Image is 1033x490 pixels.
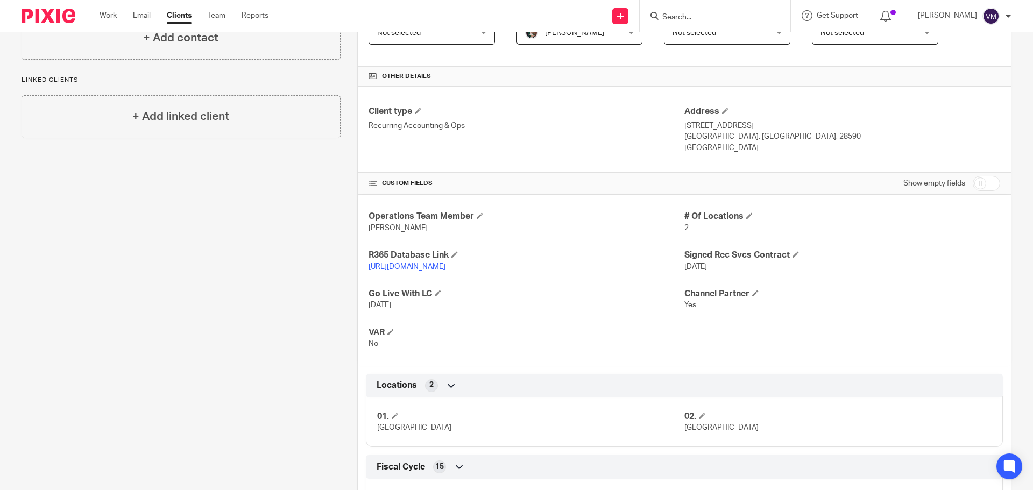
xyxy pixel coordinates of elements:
label: Show empty fields [903,178,965,189]
span: [PERSON_NAME] [369,224,428,232]
span: [GEOGRAPHIC_DATA] [377,424,451,431]
h4: Signed Rec Svcs Contract [684,250,1000,261]
h4: Channel Partner [684,288,1000,300]
h4: Client type [369,106,684,117]
span: Not selected [673,29,716,37]
img: svg%3E [982,8,1000,25]
a: Work [100,10,117,21]
h4: 02. [684,411,992,422]
p: [STREET_ADDRESS] [684,120,1000,131]
span: [PERSON_NAME] [545,29,604,37]
span: Yes [684,301,696,309]
a: Email [133,10,151,21]
h4: # Of Locations [684,211,1000,222]
span: 2 [429,380,434,390]
span: Not selected [820,29,864,37]
h4: VAR [369,327,684,338]
a: Team [208,10,225,21]
span: No [369,340,378,347]
span: 15 [435,461,444,472]
h4: R365 Database Link [369,250,684,261]
span: Not selected [377,29,421,37]
img: Pixie [22,9,75,23]
h4: CUSTOM FIELDS [369,179,684,188]
a: Reports [242,10,268,21]
a: [URL][DOMAIN_NAME] [369,263,445,271]
p: Linked clients [22,76,341,84]
input: Search [661,13,758,23]
p: [PERSON_NAME] [918,10,977,21]
span: Locations [377,380,417,391]
span: Fiscal Cycle [377,461,425,473]
span: [DATE] [684,263,707,271]
span: Get Support [817,12,858,19]
p: Recurring Accounting & Ops [369,120,684,131]
p: [GEOGRAPHIC_DATA], [GEOGRAPHIC_DATA], 28590 [684,131,1000,142]
span: [DATE] [369,301,391,309]
a: Clients [167,10,192,21]
h4: Address [684,106,1000,117]
span: [GEOGRAPHIC_DATA] [684,424,759,431]
h4: Go Live With LC [369,288,684,300]
img: Profile%20picture%20JUS.JPG [525,26,538,39]
h4: + Add linked client [132,108,229,125]
span: 2 [684,224,689,232]
span: Other details [382,72,431,81]
h4: Operations Team Member [369,211,684,222]
h4: + Add contact [143,30,218,46]
h4: 01. [377,411,684,422]
p: [GEOGRAPHIC_DATA] [684,143,1000,153]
